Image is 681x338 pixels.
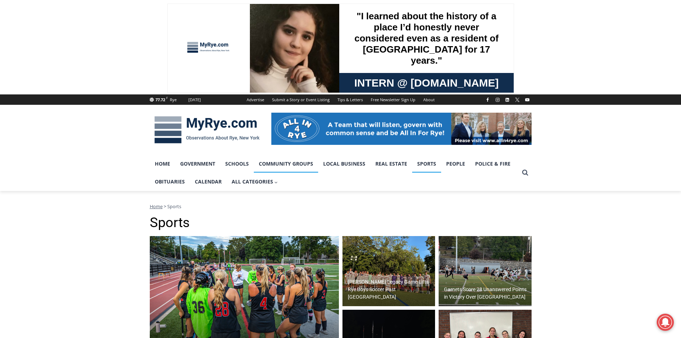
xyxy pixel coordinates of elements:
[190,173,227,191] a: Calendar
[170,97,177,103] div: Rye
[513,95,522,104] a: X
[220,155,254,173] a: Schools
[181,0,338,69] div: "I learned about the history of a place I’d honestly never considered even as a resident of [GEOG...
[75,21,100,59] div: Birds of Prey: Falcon and hawk demos
[150,111,264,148] img: MyRye.com
[348,278,434,301] h2: [PERSON_NAME] Legacy Game Lifts Rye Boys Soccer Past [GEOGRAPHIC_DATA]
[0,71,103,89] a: [PERSON_NAME] Read Sanctuary Fall Fest: [DATE]
[483,95,492,104] a: Facebook
[439,236,532,306] img: (PHOTO: Rye Football's Henry Shoemaker (#5) kicks an extra point in his team's 42-13 win vs Yorkt...
[6,72,92,88] h4: [PERSON_NAME] Read Sanctuary Fall Fest: [DATE]
[172,69,346,89] a: Intern @ [DOMAIN_NAME]
[271,113,532,145] img: All in for Rye
[318,155,370,173] a: Local Business
[444,286,530,301] h2: Garnets Score 28 Unanswered Points in Victory Over [GEOGRAPHIC_DATA]
[334,94,367,105] a: Tips & Letters
[150,155,519,191] nav: Primary Navigation
[268,94,334,105] a: Submit a Story or Event Listing
[227,173,283,191] button: Child menu of All Categories
[342,236,435,306] img: (PHOTO: The Rye Boys Soccer team from October 4, 2025, against Pleasantville. Credit: Daniela Arr...
[188,97,201,103] div: [DATE]
[367,94,419,105] a: Free Newsletter Sign Up
[164,203,166,210] span: >
[175,155,220,173] a: Government
[187,71,331,87] span: Intern @ [DOMAIN_NAME]
[503,95,512,104] a: Linkedin
[523,95,532,104] a: YouTube
[80,60,82,68] div: /
[150,203,532,210] nav: Breadcrumbs
[254,155,318,173] a: Community Groups
[150,173,190,191] a: Obituaries
[150,155,175,173] a: Home
[493,95,502,104] a: Instagram
[156,97,165,102] span: 77.72
[342,236,435,306] a: [PERSON_NAME] Legacy Game Lifts Rye Boys Soccer Past [GEOGRAPHIC_DATA]
[167,203,181,210] span: Sports
[75,60,78,68] div: 2
[519,166,532,179] button: View Search Form
[439,236,532,306] a: Garnets Score 28 Unanswered Points in Victory Over [GEOGRAPHIC_DATA]
[166,96,168,100] span: F
[370,155,412,173] a: Real Estate
[441,155,470,173] a: People
[150,203,163,210] a: Home
[83,60,87,68] div: 6
[243,94,439,105] nav: Secondary Navigation
[470,155,515,173] a: Police & Fire
[412,155,441,173] a: Sports
[150,215,532,231] h1: Sports
[419,94,439,105] a: About
[243,94,268,105] a: Advertise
